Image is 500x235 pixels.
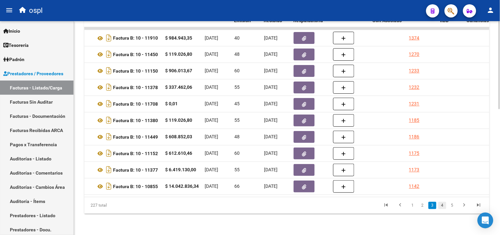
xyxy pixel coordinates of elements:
[234,10,257,23] span: Días desde Emisión
[205,118,218,123] span: [DATE]
[165,68,192,74] strong: $ 906.013,67
[113,36,158,41] strong: Factura B: 10 - 11910
[264,68,278,74] span: [DATE]
[409,84,420,91] div: 1232
[234,134,240,140] span: 48
[234,101,240,107] span: 45
[408,200,418,211] li: page 1
[234,85,240,90] span: 55
[113,151,158,156] strong: Factura B: 10 - 11152
[409,202,417,209] a: 1
[3,70,63,77] span: Prestadores / Proveedores
[113,168,158,173] strong: Factura B: 10 - 11377
[104,66,113,76] i: Descargar documento
[234,151,240,156] span: 60
[458,202,471,209] a: go to next page
[409,51,420,58] div: 1270
[487,6,495,14] mat-icon: person
[205,85,218,90] span: [DATE]
[264,52,278,57] span: [DATE]
[5,6,13,14] mat-icon: menu
[104,165,113,175] i: Descargar documento
[409,133,420,141] div: 1186
[205,52,218,57] span: [DATE]
[427,200,437,211] li: page 3
[205,167,218,173] span: [DATE]
[234,52,240,57] span: 48
[264,184,278,189] span: [DATE]
[428,202,436,209] a: 3
[104,99,113,109] i: Descargar documento
[264,118,278,123] span: [DATE]
[264,85,278,90] span: [DATE]
[234,184,240,189] span: 66
[205,35,218,41] span: [DATE]
[104,132,113,142] i: Descargar documento
[293,10,323,23] span: Doc Respaldatoria
[165,35,192,41] strong: $ 984.943,35
[113,69,158,74] strong: Factura B: 10 - 11150
[104,82,113,93] i: Descargar documento
[478,213,493,228] div: Open Intercom Messenger
[205,68,218,74] span: [DATE]
[264,10,282,23] span: Fecha Recibido
[409,100,420,108] div: 1231
[409,183,420,190] div: 1142
[205,151,218,156] span: [DATE]
[113,184,158,189] strong: Factura B: 10 - 10855
[234,167,240,173] span: 55
[165,85,192,90] strong: $ 337.462,06
[165,167,196,173] strong: $ 6.419.130,00
[3,42,29,49] span: Tesorería
[84,197,164,214] div: 227 total
[466,10,489,23] span: Retención Ganancias
[165,151,192,156] strong: $ 612.610,46
[3,56,24,63] span: Padrón
[419,202,426,209] a: 2
[264,151,278,156] span: [DATE]
[113,135,158,140] strong: Factura B: 10 - 11449
[409,117,420,124] div: 1185
[234,118,240,123] span: 55
[104,33,113,43] i: Descargar documento
[205,184,218,189] span: [DATE]
[113,118,158,123] strong: Factura B: 10 - 11380
[473,202,485,209] a: go to last page
[264,167,278,173] span: [DATE]
[165,134,192,140] strong: $ 608.852,03
[165,118,192,123] strong: $ 119.026,80
[409,166,420,174] div: 1173
[29,3,43,18] span: ospl
[205,101,218,107] span: [DATE]
[113,102,158,107] strong: Factura B: 10 - 11708
[380,202,392,209] a: go to first page
[418,200,427,211] li: page 2
[113,85,158,90] strong: Factura B: 10 - 11378
[409,150,420,157] div: 1175
[104,115,113,126] i: Descargar documento
[409,67,420,75] div: 1233
[409,34,420,42] div: 1374
[440,10,461,23] span: Retencion IIBB
[234,68,240,74] span: 60
[104,181,113,192] i: Descargar documento
[234,35,240,41] span: 40
[438,202,446,209] a: 4
[113,52,158,57] strong: Factura B: 10 - 11450
[372,10,402,23] span: Expediente SUR Asociado
[104,148,113,159] i: Descargar documento
[264,134,278,140] span: [DATE]
[104,49,113,60] i: Descargar documento
[165,184,199,189] strong: $ 14.042.836,34
[394,202,407,209] a: go to previous page
[205,134,218,140] span: [DATE]
[165,52,192,57] strong: $ 119.026,80
[447,200,457,211] li: page 5
[264,35,278,41] span: [DATE]
[437,200,447,211] li: page 4
[448,202,456,209] a: 5
[165,101,178,107] strong: $ 0,01
[3,27,20,35] span: Inicio
[264,101,278,107] span: [DATE]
